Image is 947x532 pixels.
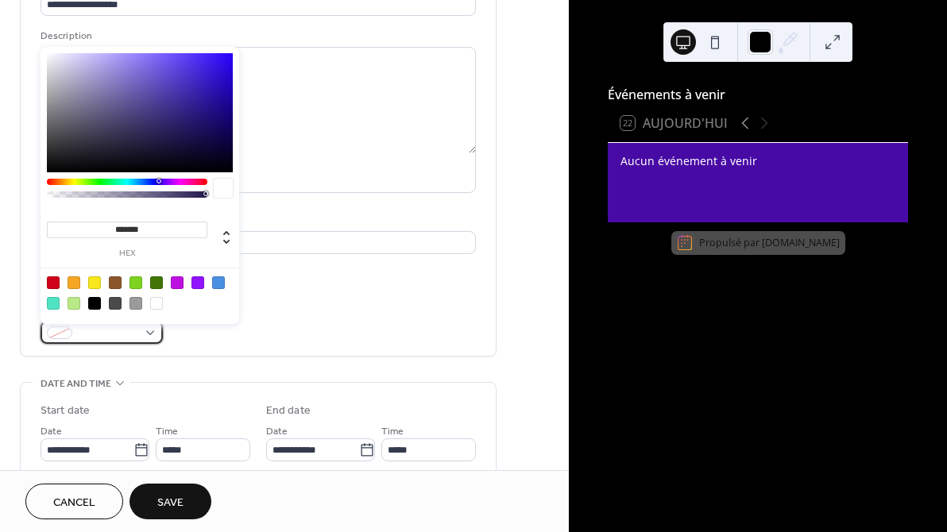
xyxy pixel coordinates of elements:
[699,236,840,249] div: Propulsé par
[68,276,80,289] div: #F5A623
[620,152,895,169] div: Aucun événement à venir
[109,276,122,289] div: #8B572A
[47,276,60,289] div: #D0021B
[25,484,123,519] button: Cancel
[109,297,122,310] div: #4A4A4A
[381,423,404,440] span: Time
[41,212,473,229] div: Location
[47,249,207,258] label: hex
[41,28,473,44] div: Description
[608,85,908,104] div: Événements à venir
[266,423,288,440] span: Date
[88,297,101,310] div: #000000
[53,495,95,511] span: Cancel
[212,276,225,289] div: #4A90E2
[266,403,311,419] div: End date
[150,276,163,289] div: #417505
[156,423,178,440] span: Time
[41,403,90,419] div: Start date
[88,276,101,289] div: #F8E71C
[191,276,204,289] div: #9013FE
[157,495,184,511] span: Save
[68,297,80,310] div: #B8E986
[41,376,111,392] span: Date and time
[150,297,163,310] div: #FFFFFF
[129,484,211,519] button: Save
[762,236,840,249] a: [DOMAIN_NAME]
[41,423,62,440] span: Date
[47,297,60,310] div: #50E3C2
[171,276,184,289] div: #BD10E0
[129,297,142,310] div: #9B9B9B
[129,276,142,289] div: #7ED321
